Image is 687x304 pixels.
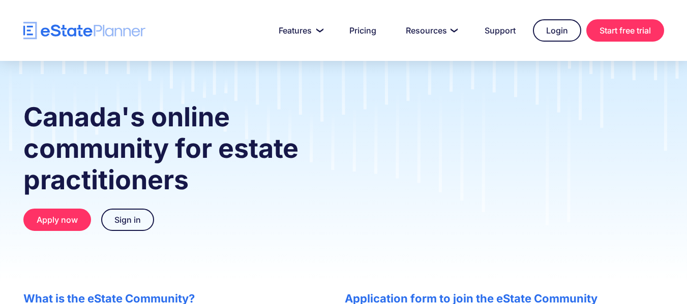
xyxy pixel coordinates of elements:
[337,20,389,41] a: Pricing
[23,209,91,231] a: Apply now
[23,101,298,196] strong: Canada's online community for estate practitioners
[586,19,664,42] a: Start free trial
[472,20,528,41] a: Support
[533,19,581,42] a: Login
[101,209,154,231] a: Sign in
[266,20,332,41] a: Features
[394,20,467,41] a: Resources
[23,22,145,40] a: home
